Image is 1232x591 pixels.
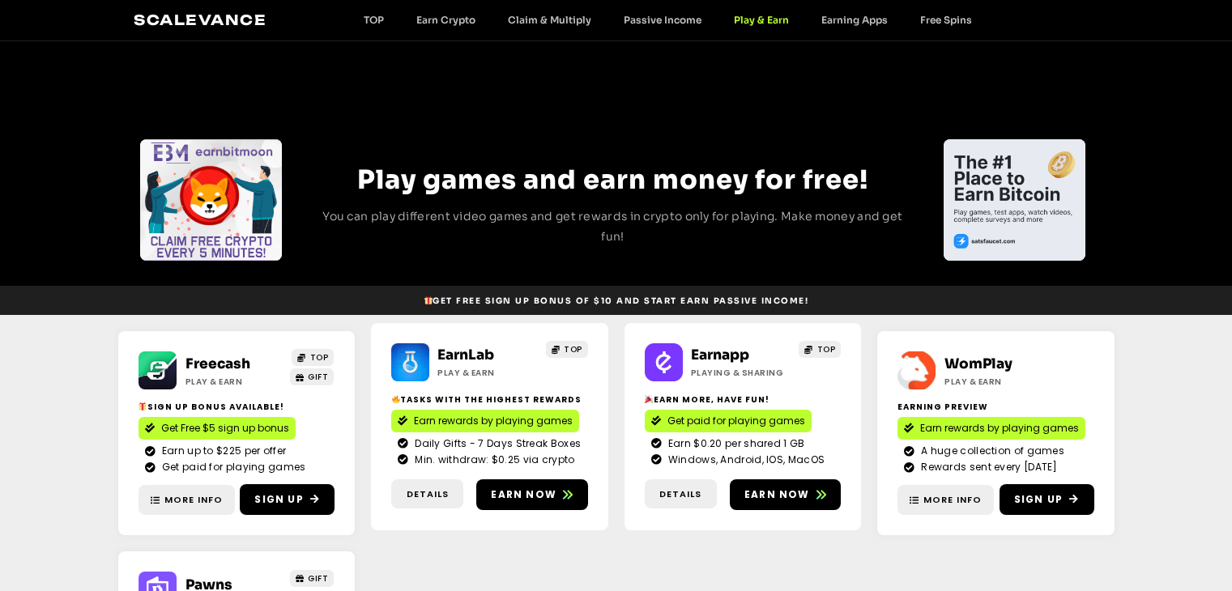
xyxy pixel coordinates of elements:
[718,14,805,26] a: Play & Earn
[411,453,574,467] span: Min. withdraw: $0.25 via crypto
[290,570,335,587] a: GIFT
[491,487,556,502] span: Earn now
[476,479,588,510] a: Earn now
[897,485,994,515] a: More Info
[730,479,842,510] a: Earn now
[414,414,573,428] span: Earn rewards by playing games
[161,421,289,436] span: Get Free $5 sign up bonus
[310,351,329,364] span: TOP
[659,487,701,501] span: Details
[347,14,400,26] a: TOP
[254,492,303,507] span: Sign Up
[140,139,282,261] div: 1 / 4
[1014,492,1063,507] span: Sign Up
[391,479,463,509] a: Details
[185,355,250,372] a: Freecash
[799,341,841,358] a: TOP
[667,414,805,428] span: Get paid for playing games
[607,14,718,26] a: Passive Income
[392,395,400,403] img: 🔥
[313,206,914,247] p: You can play different video games and get rewards in crypto only for playing. Make money and get...
[817,343,836,355] span: TOP
[139,402,147,410] img: 🎁
[805,14,904,26] a: Earning Apps
[564,343,582,355] span: TOP
[492,14,607,26] a: Claim & Multiply
[664,436,805,451] span: Earn $0.20 per shared 1 GB
[437,347,494,364] a: EarnLab
[1000,484,1094,515] a: Sign Up
[645,393,842,406] h2: Earn More, Have Fun!
[134,11,266,28] a: Scalevance
[437,367,537,379] h2: Play & Earn
[407,487,449,501] span: Details
[139,485,235,515] a: More Info
[424,296,433,304] img: 🎁
[347,14,988,26] nav: Menu
[158,444,287,458] span: Earn up to $225 per offer
[944,355,1012,372] a: WomPlay
[944,139,1085,261] div: 1 / 4
[391,410,579,432] a: Earn rewards by playing games
[904,14,988,26] a: Free Spins
[897,417,1085,440] a: Earn rewards by playing games
[185,376,283,388] h2: Play & Earn
[240,484,335,515] a: Sign Up
[944,376,1042,388] h2: Play & Earn
[691,367,791,379] h2: Playing & Sharing
[290,368,335,385] a: GIFT
[920,421,1079,436] span: Earn rewards by playing games
[139,417,296,440] a: Get Free $5 sign up bonus
[917,444,1064,458] span: A huge collection of games
[164,493,223,507] span: More Info
[546,341,588,358] a: TOP
[140,139,282,261] div: Slides
[923,493,982,507] span: More Info
[645,395,653,403] img: 🎉
[292,349,334,366] a: TOP
[308,371,328,383] span: GIFT
[400,14,492,26] a: Earn Crypto
[664,453,825,467] span: Windows, Android, IOS, MacOS
[313,159,914,200] h2: Play games and earn money for free!
[158,460,306,474] span: Get paid for playing games
[897,401,1094,413] h2: Earning Preview
[744,487,810,502] span: Earn now
[645,479,717,509] a: Details
[691,347,749,364] a: Earnapp
[417,291,815,311] a: 🎁Get Free Sign Up Bonus of $10 and start earn passive income!
[139,401,335,413] h2: Sign Up Bonus Available!
[424,295,808,307] span: Get Free Sign Up Bonus of $10 and start earn passive income!
[645,410,812,432] a: Get paid for playing games
[308,572,328,585] span: GIFT
[411,436,581,451] span: Daily Gifts - 7 Days Streak Boxes
[391,393,588,406] h2: Tasks with the highest rewards
[917,460,1058,474] span: Rewards sent every [DATE]
[944,139,1085,261] div: Slides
